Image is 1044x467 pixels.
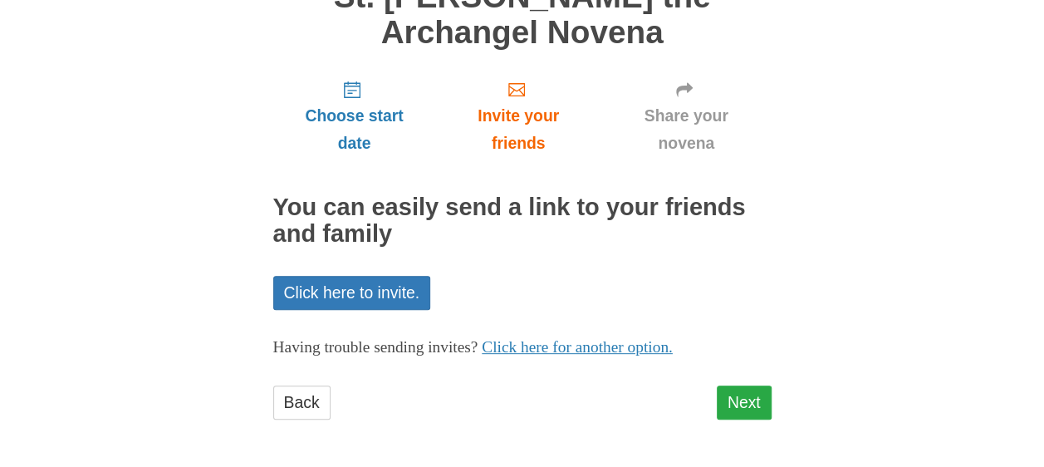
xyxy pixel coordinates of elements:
[273,194,772,248] h2: You can easily send a link to your friends and family
[618,102,755,157] span: Share your novena
[717,386,772,420] a: Next
[273,276,431,310] a: Click here to invite.
[290,102,419,157] span: Choose start date
[452,102,584,157] span: Invite your friends
[482,338,673,356] a: Click here for another option.
[435,66,600,165] a: Invite your friends
[601,66,772,165] a: Share your novena
[273,66,436,165] a: Choose start date
[273,386,331,420] a: Back
[273,338,478,356] span: Having trouble sending invites?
